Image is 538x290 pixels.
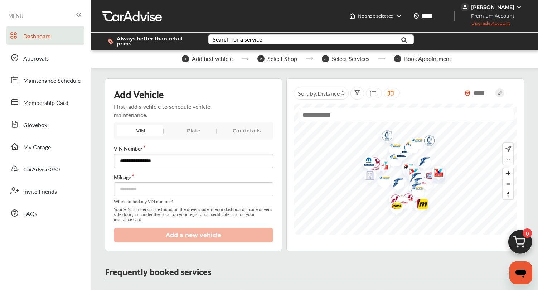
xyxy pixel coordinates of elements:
[419,166,438,188] img: logo-aamco.png
[349,13,355,19] img: header-home-logo.8d720a4f.svg
[23,121,47,130] span: Glovebox
[399,137,418,155] img: Midas+Logo_RGB.png
[417,131,436,153] img: logo-get-spiffy.png
[391,193,408,215] div: Map marker
[6,137,84,156] a: My Garage
[257,55,265,62] span: 2
[400,138,418,153] div: Map marker
[400,138,419,153] img: logo-mavis.png
[23,76,81,86] span: Maintenance Schedule
[306,57,313,60] img: stepper-arrow.e24c07c6.svg
[358,165,376,188] div: Map marker
[417,131,435,153] div: Map marker
[415,173,434,196] img: logo-pepboys.png
[114,87,164,100] p: Add Vehicle
[373,171,392,187] img: logo-mavis.png
[8,13,23,19] span: MENU
[396,189,415,211] img: logo-jiffylube.png
[294,104,517,235] canvas: Map
[114,174,273,181] label: Mileage
[406,182,425,197] img: logo-mavis.png
[332,55,369,62] span: Select Services
[408,196,427,211] img: logo-mavis.png
[426,166,445,184] img: Midas+Logo_RGB.png
[114,102,226,119] p: First, add a vehicle to schedule vehicle maintenance.
[399,137,417,155] div: Map marker
[516,4,522,10] img: WGsFRI8htEPBVLJbROoPRyZpYNWhNONpIPPETTm6eUC0GeLEiAAAAAElFTkSuQmCC
[503,168,513,179] button: Zoom in
[401,162,420,184] img: logo-pepboys.png
[23,209,37,219] span: FAQs
[426,162,444,184] div: Map marker
[6,182,84,200] a: Invite Friends
[241,57,249,60] img: stepper-arrow.e24c07c6.svg
[427,163,445,185] div: Map marker
[403,168,422,189] img: logo-goodyear.png
[396,13,402,19] img: header-down-arrow.9dd2ce7d.svg
[404,178,422,199] div: Map marker
[415,173,433,196] div: Map marker
[358,165,377,188] img: empty_shop_logo.394c5474.svg
[382,149,401,170] img: logo-goodyear.png
[357,153,376,173] img: logo-mopar.png
[503,227,537,261] img: cart_icon.3d0951e8.svg
[406,173,424,194] div: Map marker
[192,55,233,62] span: Add first vehicle
[114,145,273,152] label: VIN Number
[382,149,399,170] div: Map marker
[213,37,262,42] div: Search for a service
[509,267,524,274] a: See all
[509,261,532,284] iframe: Button to launch messaging window
[375,126,393,148] div: Map marker
[6,159,84,178] a: CarAdvise 360
[404,178,423,199] img: logo-goodyear.png
[375,126,394,148] img: logo-get-spiffy.png
[363,153,381,175] div: Map marker
[391,193,409,215] img: logo-pepboys.png
[384,190,402,212] div: Map marker
[461,3,469,11] img: jVpblrzwTbfkPYzPPzSLxeg0AAAAASUVORK5CYII=
[267,55,297,62] span: Select Shop
[6,71,84,89] a: Maintenance Schedule
[401,165,419,180] div: Map marker
[386,173,404,194] div: Map marker
[6,204,84,222] a: FAQs
[6,93,84,111] a: Membership Card
[385,198,404,216] img: Midas+Logo_RGB.png
[23,143,51,152] span: My Garage
[401,165,420,180] img: logo-mavis.png
[114,207,273,222] span: Your VIN number can be found on the driver's side interior dashboard, inside driver's side door j...
[454,11,455,21] img: header-divider.bc55588e.svg
[372,155,389,178] div: Map marker
[411,194,430,217] img: logo-meineke.png
[224,125,270,136] div: Car details
[404,55,451,62] span: Book Appointment
[358,13,393,19] span: No shop selected
[298,89,340,97] span: Sort by :
[416,166,435,188] img: logo-goodyear.png
[6,26,84,45] a: Dashboard
[411,194,428,217] div: Map marker
[412,152,430,173] div: Map marker
[413,13,419,19] img: location_vector.a44bc228.svg
[6,48,84,67] a: Approvals
[322,55,329,62] span: 3
[396,189,414,211] div: Map marker
[23,54,49,63] span: Approvals
[405,134,424,149] img: logo-mavis.png
[114,199,273,204] span: Where to find my VIN number?
[427,163,446,185] img: logo-valvoline.png
[461,20,510,29] span: Upgrade Account
[403,168,421,189] div: Map marker
[408,196,426,211] div: Map marker
[170,125,217,136] div: Plate
[406,173,425,194] img: logo-goodyear.png
[23,187,57,197] span: Invite Friends
[419,166,437,188] div: Map marker
[117,125,164,136] div: VIN
[23,165,60,174] span: CarAdvise 360
[406,182,424,197] div: Map marker
[503,189,513,199] button: Reset bearing to north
